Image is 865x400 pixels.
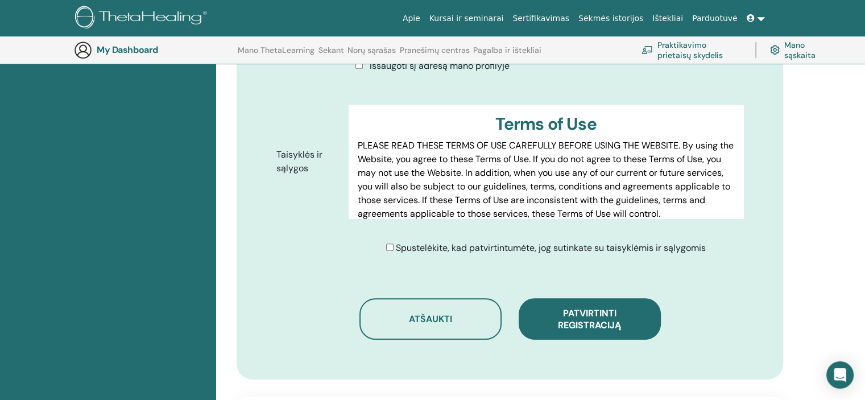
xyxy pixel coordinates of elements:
[641,38,742,63] a: Praktikavimo prietaisų skydelis
[398,8,425,29] a: Apie
[770,38,823,63] a: Mano sąskaita
[359,298,502,340] button: Atšaukti
[648,8,688,29] a: Ištekliai
[268,144,349,179] label: Taisyklės ir sąlygos
[473,46,541,64] a: Pagalba ir ištekliai
[358,139,734,221] p: PLEASE READ THESE TERMS OF USE CAREFULLY BEFORE USING THE WEBSITE. By using the Website, you agre...
[400,46,470,64] a: Pranešimų centras
[318,46,344,64] a: Sekant
[770,43,780,57] img: cog.svg
[826,361,854,389] div: Open Intercom Messenger
[238,46,314,64] a: Mano ThetaLearning
[97,44,210,55] h3: My Dashboard
[519,298,661,340] button: Patvirtinti registraciją
[347,46,396,64] a: Norų sąrašas
[641,46,653,54] img: chalkboard-teacher.svg
[74,41,92,59] img: generic-user-icon.jpg
[508,8,574,29] a: Sertifikavimas
[409,313,452,325] span: Atšaukti
[574,8,648,29] a: Sėkmės istorijos
[558,307,621,331] span: Patvirtinti registraciją
[425,8,508,29] a: Kursai ir seminarai
[370,60,510,72] span: Išsaugoti šį adresą mano profilyje
[396,242,706,254] span: Spustelėkite, kad patvirtintumėte, jog sutinkate su taisyklėmis ir sąlygomis
[358,114,734,134] h3: Terms of Use
[688,8,742,29] a: Parduotuvė
[75,6,211,31] img: logo.png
